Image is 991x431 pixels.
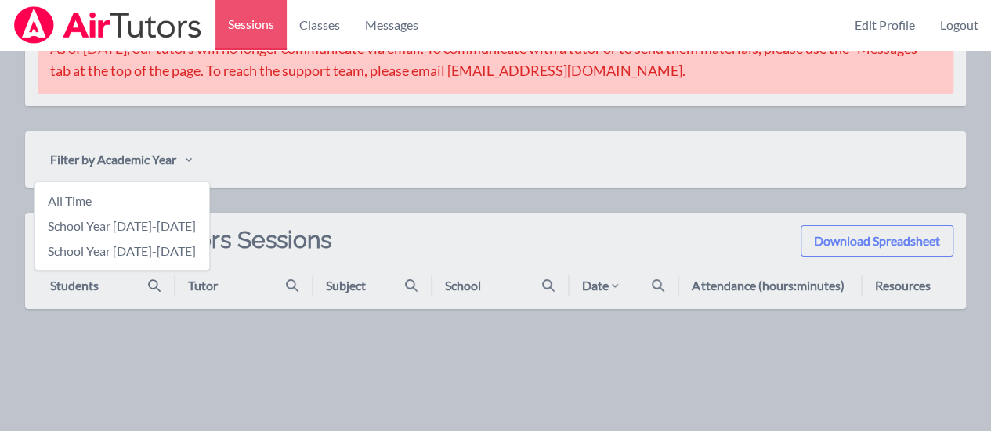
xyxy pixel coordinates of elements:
div: As of [DATE], our tutors will no longer communicate via email. To communicate with a tutor or to ... [38,25,953,94]
button: Filter by Academic Year [38,144,204,175]
div: Students [50,276,99,295]
div: Attendance (hours:minutes) [692,276,844,295]
a: School Year [DATE]-[DATE] [35,214,209,239]
a: School Year [DATE]-[DATE] [35,239,209,264]
div: Resources [875,276,931,295]
button: Download Spreadsheet [801,225,953,257]
div: Subject [326,276,366,295]
div: Tutor [188,276,218,295]
img: Airtutors Logo [13,6,203,44]
div: Date [582,276,621,295]
a: All Time [35,189,209,214]
div: Filter by Academic Year [34,181,210,271]
span: Messages [365,16,418,34]
div: School [445,276,481,295]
